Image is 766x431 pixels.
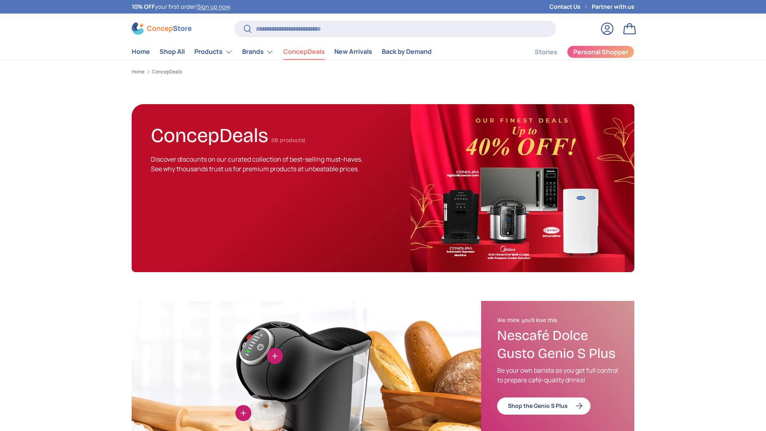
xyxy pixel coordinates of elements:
a: Products [194,44,233,60]
a: Home [132,69,144,74]
a: Stories [535,44,557,60]
span: (18 products) [271,137,305,144]
nav: Breadcrumbs [132,68,634,75]
a: Contact Us [549,2,592,11]
strong: 10% OFF [132,3,155,10]
a: Brands [242,44,274,60]
summary: Brands [237,44,278,60]
h2: We think you'll love this [497,317,618,324]
a: ConcepDeals [152,69,182,74]
a: Personal Shopper [567,45,634,58]
a: Sign up now [197,3,230,10]
img: ConcepStore [132,22,191,35]
a: Shop the Genio S Plus [497,397,590,415]
a: ConcepDeals [283,44,325,59]
a: Home [132,44,150,59]
img: ConcepDeals [411,104,634,272]
span: Personal Shopper [573,49,628,55]
nav: Secondary [515,44,634,60]
a: Partner with us [592,2,634,11]
p: Be your own barista as you get full control to prepare café-quality drinks! [497,366,618,385]
summary: Products [190,44,237,60]
a: Shop All [160,44,185,59]
h3: Nescafé Dolce Gusto Genio S Plus [497,327,618,363]
a: Back by Demand [382,44,432,59]
a: New Arrivals [334,44,372,59]
span: Discover discounts on our curated collection of best-selling must-haves. See why thousands trust ... [151,155,363,173]
nav: Primary [132,44,432,60]
p: your first order! . [132,2,231,11]
h1: ConcepDeals [151,121,268,147]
